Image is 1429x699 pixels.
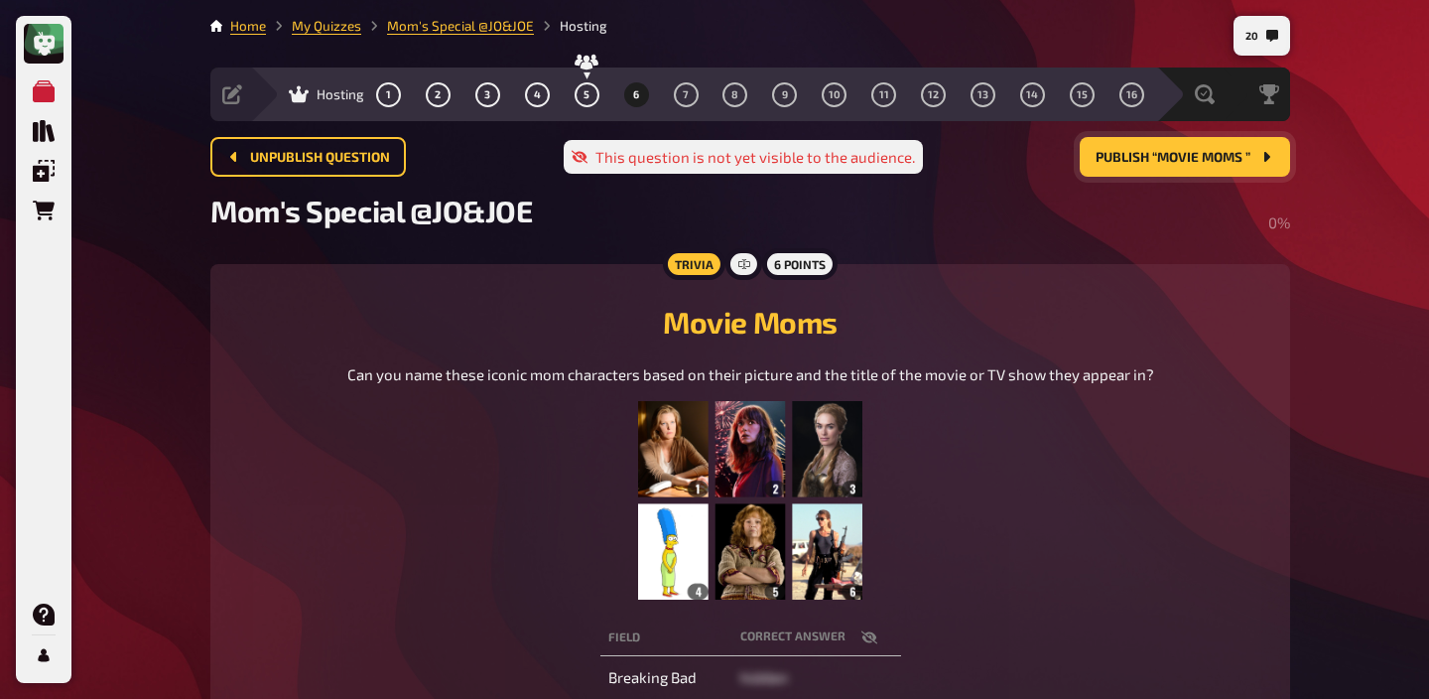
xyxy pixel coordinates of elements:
[732,620,901,656] th: correct answer
[234,304,1266,340] h2: Movie Moms
[1237,20,1286,52] button: 20
[584,89,589,100] span: 5
[435,89,441,100] span: 2
[534,89,541,100] span: 4
[829,89,841,100] span: 10
[600,660,732,696] td: Breaking Bad
[683,89,689,100] span: 7
[1026,89,1038,100] span: 14
[620,78,652,110] button: 6
[819,78,850,110] button: 10
[347,365,1154,383] span: Can you name these iconic mom characters based on their picture and the title of the movie or TV ...
[521,78,553,110] button: 4
[868,78,900,110] button: 11
[1115,78,1147,110] button: 16
[484,89,490,100] span: 3
[1066,78,1098,110] button: 15
[918,78,950,110] button: 12
[769,78,801,110] button: 9
[670,78,702,110] button: 7
[740,668,788,686] span: hidden
[266,16,361,36] li: My Quizzes
[782,89,788,100] span: 9
[1268,213,1290,231] span: 0 %
[564,140,923,174] div: This question is not yet visible to the audience.
[633,89,639,100] span: 6
[230,16,266,36] li: Home
[210,137,406,177] button: Unpublish question
[762,248,838,280] div: 6 points
[471,78,503,110] button: 3
[387,18,534,34] a: Mom's Special @JO&JOE
[1096,151,1250,165] span: Publish “Movie Moms ”
[1016,78,1048,110] button: 14
[571,78,602,110] button: 5
[373,78,405,110] button: 1
[968,78,999,110] button: 13
[977,89,988,100] span: 13
[292,18,361,34] a: My Quizzes
[250,151,390,165] span: Unpublish question
[534,16,607,36] li: Hosting
[230,18,266,34] a: Home
[600,620,732,656] th: Field
[928,89,939,100] span: 12
[1126,89,1137,100] span: 16
[386,89,391,100] span: 1
[210,193,533,228] span: Mom's Special @JO&JOE
[663,248,725,280] div: Trivia
[1080,137,1290,177] button: Publish “Movie Moms ”
[317,86,364,102] span: Hosting
[361,16,534,36] li: Mom's Special @JO&JOE
[879,89,889,100] span: 11
[422,78,454,110] button: 2
[719,78,751,110] button: 8
[1077,89,1088,100] span: 15
[731,89,738,100] span: 8
[638,401,862,600] img: image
